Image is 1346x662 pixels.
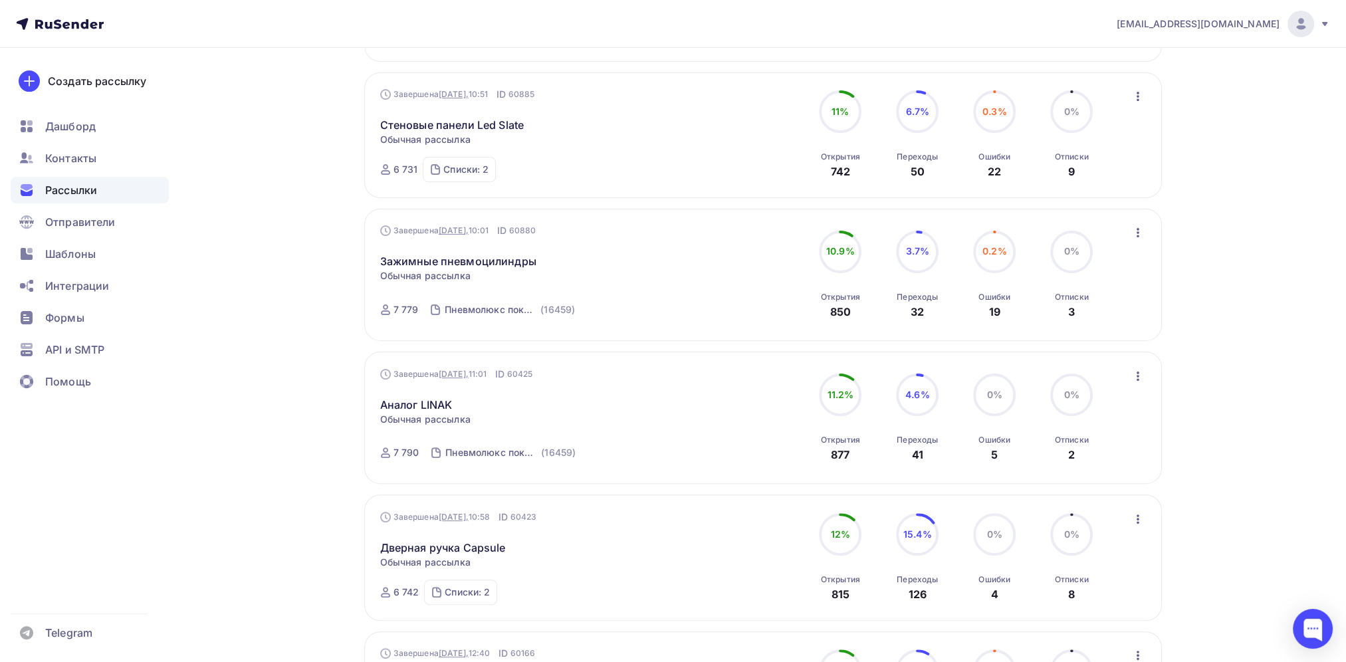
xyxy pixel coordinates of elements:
[11,177,169,203] a: Рассылки
[1068,447,1075,463] div: 2
[439,648,469,659] tcxspan: Call 23.09.2025, via 3CX
[897,152,938,162] div: Переходы
[827,389,853,400] span: 11.2%
[380,269,471,282] span: Обычная рассылка
[1068,586,1075,602] div: 8
[445,586,490,599] div: Списки: 2
[45,214,116,230] span: Отправители
[380,413,471,426] span: Обычная рассылка
[1055,292,1089,302] div: Отписки
[439,225,469,236] tcxspan: Call 30.09.2025, via 3CX
[1064,389,1079,400] span: 0%
[393,446,419,459] div: 7 790
[1117,17,1280,31] span: [EMAIL_ADDRESS][DOMAIN_NAME]
[1055,435,1089,445] div: Отписки
[1064,528,1079,540] span: 0%
[45,625,92,641] span: Telegram
[509,224,536,237] span: 60880
[991,447,998,463] div: 5
[510,510,537,524] span: 60423
[445,446,538,459] div: Пневмолюкс покупатели
[11,113,169,140] a: Дашборд
[510,647,536,660] span: 60166
[380,540,506,556] a: Дверная ручка Capsule
[380,510,537,524] div: Завершена 10:58
[508,88,535,101] span: 60885
[443,163,489,176] div: Списки: 2
[393,586,419,599] div: 6 742
[11,209,169,235] a: Отправители
[380,397,453,413] a: Аналог LINAK
[903,528,932,540] span: 15.4%
[830,304,851,320] div: 850
[988,164,1001,179] div: 22
[380,117,524,133] a: Стеновые панели Led Slate
[821,574,860,585] div: Открытия
[443,299,576,320] a: Пневмолюкс покупатели (16459)
[11,241,169,267] a: Шаблоны
[541,446,576,459] div: (16459)
[439,369,469,380] tcxspan: Call 25.09.2025, via 3CX
[912,447,923,463] div: 41
[495,368,504,381] span: ID
[380,88,535,101] div: Завершена 10:51
[393,163,418,176] div: 6 731
[1055,574,1089,585] div: Отписки
[439,512,469,522] tcxspan: Call 25.09.2025, via 3CX
[45,374,91,389] span: Помощь
[911,164,925,179] div: 50
[380,133,471,146] span: Обычная рассылка
[507,368,533,381] span: 60425
[978,574,1010,585] div: Ошибки
[978,292,1010,302] div: Ошибки
[496,88,505,101] span: ID
[11,145,169,171] a: Контакты
[498,510,507,524] span: ID
[821,292,860,302] div: Открытия
[11,304,169,331] a: Формы
[45,150,96,166] span: Контакты
[1117,11,1330,37] a: [EMAIL_ADDRESS][DOMAIN_NAME]
[498,647,507,660] span: ID
[380,368,533,381] div: Завершена 11:01
[48,73,146,89] div: Создать рассылку
[393,303,419,316] div: 7 779
[905,245,929,257] span: 3.7%
[497,224,506,237] span: ID
[439,89,469,100] tcxspan: Call 30.09.2025, via 3CX
[1064,106,1079,117] span: 0%
[45,182,97,198] span: Рассылки
[987,389,1002,400] span: 0%
[380,647,536,660] div: Завершена 12:40
[897,574,938,585] div: Переходы
[989,304,1000,320] div: 19
[45,118,96,134] span: Дашборд
[540,303,575,316] div: (16459)
[978,152,1010,162] div: Ошибки
[380,224,536,237] div: Завершена 10:01
[982,106,1007,117] span: 0.3%
[982,245,1007,257] span: 0.2%
[831,528,850,540] span: 12%
[444,442,577,463] a: Пневмолюкс покупатели (16459)
[987,528,1002,540] span: 0%
[831,447,849,463] div: 877
[905,389,930,400] span: 4.6%
[831,164,850,179] div: 742
[905,106,929,117] span: 6.7%
[45,246,96,262] span: Шаблоны
[445,303,538,316] div: Пневмолюкс покупатели
[897,435,938,445] div: Переходы
[1055,152,1089,162] div: Отписки
[821,435,860,445] div: Открытия
[978,435,1010,445] div: Ошибки
[1068,304,1075,320] div: 3
[832,106,849,117] span: 11%
[45,278,109,294] span: Интеграции
[1068,164,1075,179] div: 9
[380,253,536,269] a: Зажимные пневмоцилиндры
[911,304,924,320] div: 32
[45,342,104,358] span: API и SMTP
[1064,245,1079,257] span: 0%
[897,292,938,302] div: Переходы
